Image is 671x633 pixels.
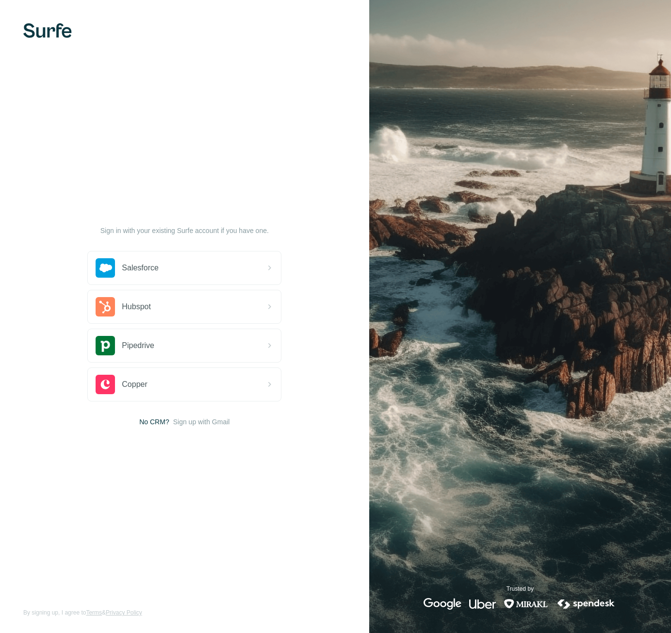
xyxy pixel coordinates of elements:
img: google's logo [424,598,461,610]
img: salesforce's logo [96,258,115,278]
img: Surfe's logo [23,23,72,38]
span: By signing up, I agree to & [23,608,142,617]
span: Hubspot [122,301,151,313]
span: Copper [122,379,147,390]
a: Terms [86,609,102,616]
img: hubspot's logo [96,297,115,316]
button: Sign up with Gmail [173,417,230,427]
a: Privacy Policy [106,609,142,616]
span: Pipedrive [122,340,154,351]
img: spendesk's logo [556,598,616,610]
p: Trusted by [507,584,534,593]
span: No CRM? [139,417,169,427]
h1: Let’s get started! [87,206,281,222]
img: pipedrive's logo [96,336,115,355]
span: Salesforce [122,262,159,274]
p: Sign in with your existing Surfe account if you have one. [100,226,269,235]
img: uber's logo [469,598,496,610]
img: mirakl's logo [504,598,548,610]
img: copper's logo [96,375,115,394]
